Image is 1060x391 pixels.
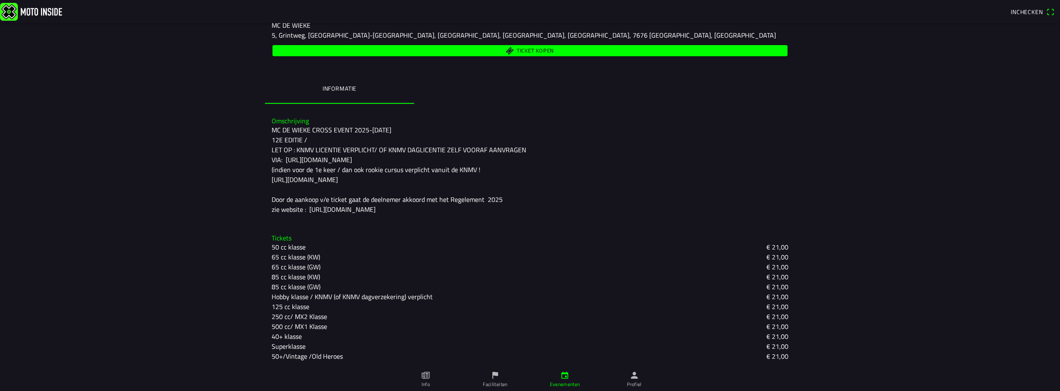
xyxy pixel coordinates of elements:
ion-text: 65 cc klasse (KW) [272,252,320,262]
ion-text: 85 cc klasse (GW) [272,282,320,292]
ion-text: € 21,00 [766,331,788,341]
h3: Omschrijving [272,117,788,125]
ion-text: € 21,00 [766,272,788,282]
ion-text: 50 cc klasse [272,242,306,252]
ion-label: Evenementen [550,381,580,388]
ion-icon: calendar [560,371,569,380]
ion-text: € 21,00 [766,282,788,292]
ion-text: € 21,00 [766,262,788,272]
ion-text: 40+ klasse [272,331,302,341]
ion-text: € 21,00 [766,312,788,321]
ion-text: 85 cc klasse (KW) [272,272,320,282]
ion-icon: person [630,371,639,380]
ion-text: Superklasse [272,341,306,351]
ion-icon: flag [491,371,500,380]
ion-text: 65 cc klasse (GW) [272,262,320,272]
ion-text: 125 cc klasse [272,302,309,312]
ion-label: Faciliteiten [483,381,507,388]
ion-text: € 21,00 [766,302,788,312]
ion-text: 50+/Vintage /Old Heroes [272,351,343,361]
h3: Tickets [272,234,788,242]
ion-label: Informatie [323,84,357,93]
ion-text: € 21,00 [766,321,788,331]
ion-text: 250 cc/ MX2 Klasse [272,312,327,321]
ion-icon: paper [421,371,430,380]
ion-label: Info [422,381,430,388]
ion-text: € 21,00 [766,351,788,361]
span: Inchecken [1011,7,1043,16]
ion-text: MC DE WIEKE [272,20,311,30]
span: Ticket kopen [517,48,554,54]
ion-text: € 21,00 [766,292,788,302]
ion-text: € 21,00 [766,242,788,252]
ion-text: 500 cc/ MX1 Klasse [272,321,327,331]
ion-text: € 21,00 [766,252,788,262]
ion-text: Hobby klasse / KNMV (of KNMV dagverzekering) verplicht [272,292,433,302]
ion-text: 5, Grintweg, [GEOGRAPHIC_DATA]-[GEOGRAPHIC_DATA], [GEOGRAPHIC_DATA], [GEOGRAPHIC_DATA], [GEOGRAPH... [272,30,776,40]
div: MC DE WIEKE CROSS EVENT 2025-[DATE] 12E EDITIE / LET OP : KNMV LICENTIE VERPLICHT/ OF KNMV DAGLIC... [272,125,788,214]
ion-text: € 21,00 [766,341,788,351]
a: Incheckenqr scanner [1007,5,1058,19]
ion-label: Profiel [627,381,642,388]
